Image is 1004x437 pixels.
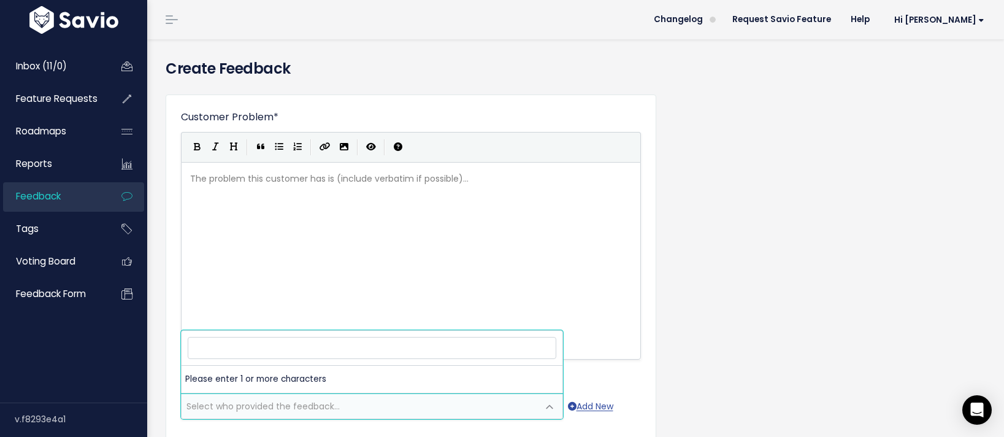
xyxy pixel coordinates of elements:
a: Add New [568,399,613,414]
button: Numbered List [288,138,307,157]
i: | [310,139,312,155]
div: v.f8293e4a1 [15,403,147,435]
span: Changelog [654,15,703,24]
span: Roadmaps [16,125,66,137]
a: Feature Requests [3,85,102,113]
button: Import an image [335,138,353,157]
a: Help [841,10,879,29]
span: Reports [16,157,52,170]
a: Feedback form [3,280,102,308]
i: | [247,139,248,155]
span: Tags [16,222,39,235]
button: Markdown Guide [389,138,407,157]
button: Heading [224,138,243,157]
a: Inbox (11/0) [3,52,102,80]
button: Create Link [315,138,335,157]
h4: Create Feedback [166,58,986,80]
div: Open Intercom Messenger [962,395,992,425]
button: Italic [206,138,224,157]
span: Hi [PERSON_NAME] [894,15,984,25]
label: Customer Problem [181,110,278,125]
a: Roadmaps [3,117,102,145]
button: Toggle Preview [362,138,380,157]
li: Please enter 1 or more characters [182,366,562,393]
i: | [384,139,385,155]
span: Feature Requests [16,92,98,105]
button: Bold [188,138,206,157]
img: logo-white.9d6f32f41409.svg [26,6,121,34]
span: Feedback form [16,287,86,300]
button: Quote [251,138,270,157]
span: Feedback [16,190,61,203]
span: Select who provided the feedback... [186,400,340,412]
i: | [357,139,358,155]
button: Generic List [270,138,288,157]
a: Tags [3,215,102,243]
a: Voting Board [3,247,102,276]
a: Reports [3,150,102,178]
a: Hi [PERSON_NAME] [879,10,994,29]
a: Request Savio Feature [722,10,841,29]
a: Feedback [3,182,102,211]
span: Inbox (11/0) [16,60,67,72]
span: Voting Board [16,255,75,268]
